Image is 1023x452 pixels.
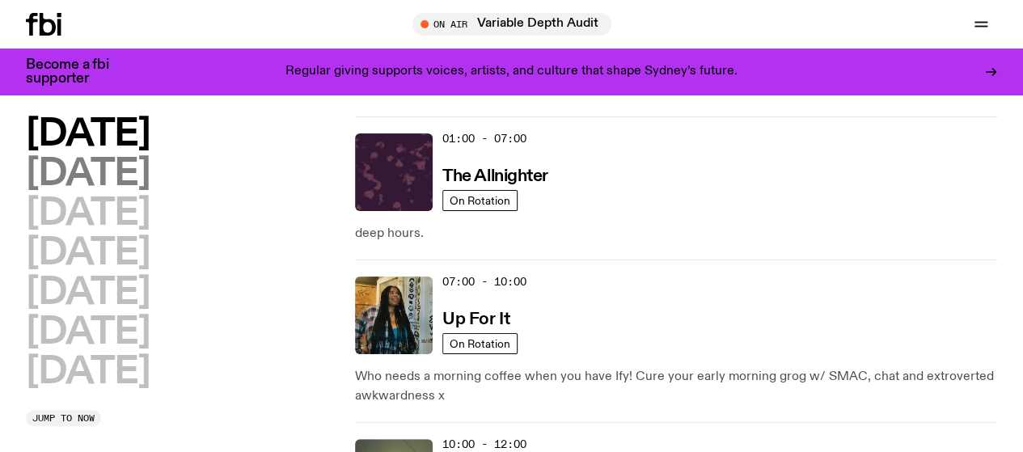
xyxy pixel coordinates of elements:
[355,224,997,243] p: deep hours.
[442,437,526,452] span: 10:00 - 12:00
[26,275,150,311] button: [DATE]
[26,116,150,153] button: [DATE]
[442,308,509,328] a: Up For It
[442,190,518,211] a: On Rotation
[412,13,611,36] button: On AirVariable Depth Audit
[442,311,509,328] h3: Up For It
[355,367,997,406] p: Who needs a morning coffee when you have Ify! Cure your early morning grog w/ SMAC, chat and extr...
[442,131,526,146] span: 01:00 - 07:00
[26,410,101,426] button: Jump to now
[442,333,518,354] a: On Rotation
[450,338,510,350] span: On Rotation
[442,165,548,185] a: The Allnighter
[26,58,129,86] h3: Become a fbi supporter
[355,277,433,354] img: Ify - a Brown Skin girl with black braided twists, looking up to the side with her tongue stickin...
[442,168,548,185] h3: The Allnighter
[26,156,150,192] button: [DATE]
[26,354,150,391] button: [DATE]
[442,274,526,289] span: 07:00 - 10:00
[285,65,738,79] p: Regular giving supports voices, artists, and culture that shape Sydney’s future.
[26,196,150,232] button: [DATE]
[26,315,150,351] button: [DATE]
[32,414,95,423] span: Jump to now
[26,235,150,272] button: [DATE]
[450,195,510,207] span: On Rotation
